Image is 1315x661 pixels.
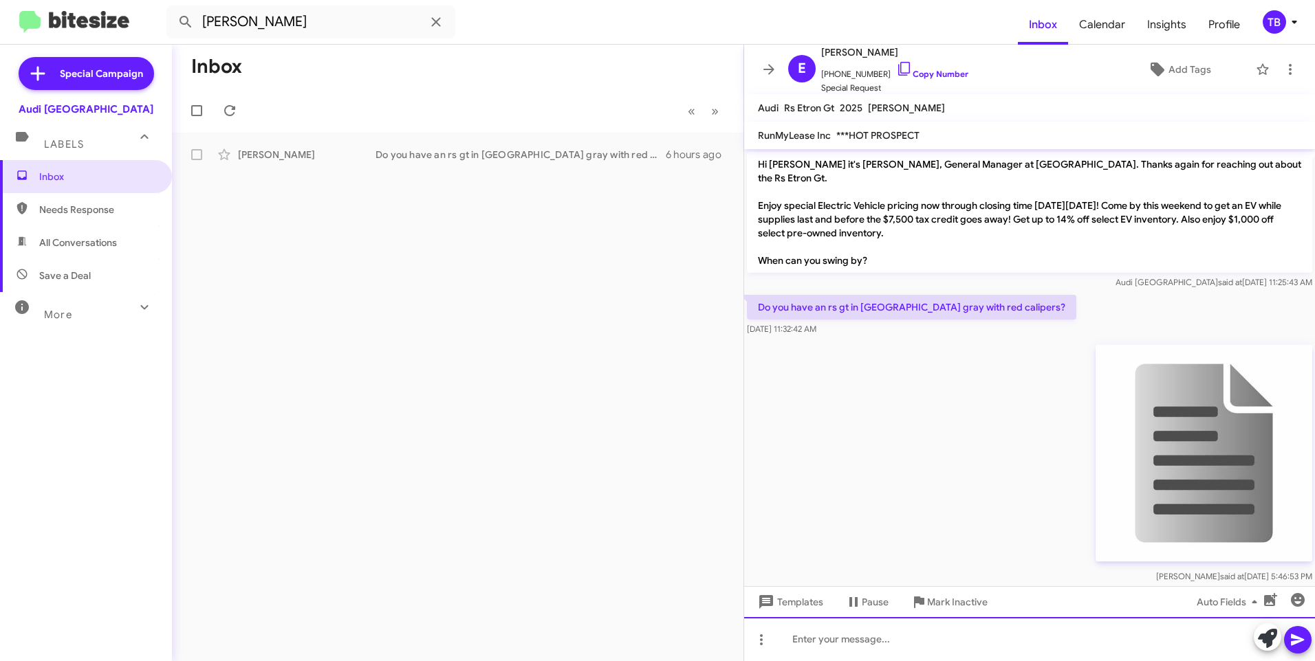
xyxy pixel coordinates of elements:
[747,152,1312,273] p: Hi [PERSON_NAME] it's [PERSON_NAME], General Manager at [GEOGRAPHIC_DATA]. Thanks again for reach...
[680,97,727,125] nav: Page navigation example
[755,590,823,614] span: Templates
[688,102,695,120] span: «
[238,148,376,161] div: [PERSON_NAME]
[1263,10,1286,34] div: TB
[927,590,988,614] span: Mark Inactive
[1018,5,1068,45] a: Inbox
[821,81,968,95] span: Special Request
[862,590,889,614] span: Pause
[1156,571,1312,581] span: [PERSON_NAME] [DATE] 5:46:53 PM
[44,138,84,150] span: Labels
[1116,277,1312,287] span: Audi [GEOGRAPHIC_DATA] [DATE] 11:25:43 AM
[1109,57,1249,82] button: Add Tags
[1220,571,1244,581] span: said at
[39,170,156,183] span: Inbox
[666,148,732,161] div: 6 hours ago
[166,5,455,38] input: Search
[60,67,143,80] span: Special Campaign
[1169,57,1211,82] span: Add Tags
[680,97,704,125] button: Previous
[784,102,834,114] span: Rs Etron Gt
[1096,345,1312,561] img: 9k=
[758,102,779,114] span: Audi
[1186,590,1274,614] button: Auto Fields
[840,102,862,114] span: 2025
[39,236,117,249] span: All Conversations
[1218,277,1242,287] span: said at
[896,69,968,79] a: Copy Number
[1197,5,1251,45] a: Profile
[44,309,72,321] span: More
[191,56,242,78] h1: Inbox
[1197,590,1263,614] span: Auto Fields
[19,57,154,90] a: Special Campaign
[798,58,806,80] span: E
[703,97,727,125] button: Next
[1251,10,1300,34] button: TB
[39,203,156,216] span: Needs Response
[747,324,816,334] span: [DATE] 11:32:42 AM
[758,129,831,142] span: RunMyLease Inc
[834,590,900,614] button: Pause
[747,295,1076,320] p: Do you have an rs gt in [GEOGRAPHIC_DATA] gray with red calipers?
[1068,5,1136,45] a: Calendar
[744,590,834,614] button: Templates
[376,148,666,161] div: Do you have an rs gt in [GEOGRAPHIC_DATA] gray with red calipers?
[868,102,945,114] span: [PERSON_NAME]
[1136,5,1197,45] a: Insights
[711,102,719,120] span: »
[19,102,153,116] div: Audi [GEOGRAPHIC_DATA]
[900,590,999,614] button: Mark Inactive
[39,269,91,282] span: Save a Deal
[821,44,968,60] span: [PERSON_NAME]
[821,60,968,81] span: [PHONE_NUMBER]
[836,129,920,142] span: ***HOT PROSPECT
